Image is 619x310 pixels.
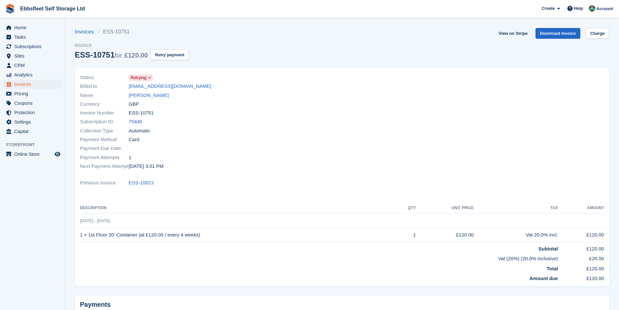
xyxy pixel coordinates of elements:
[129,179,154,187] a: ESS-10623
[80,118,129,126] span: Subscription ID
[3,117,61,127] a: menu
[80,127,129,135] span: Collection Type
[129,154,131,161] span: 1
[129,136,139,143] span: Card
[558,228,604,242] td: £120.00
[558,242,604,252] td: £120.00
[3,51,61,61] a: menu
[75,42,189,49] span: Invoice
[6,142,65,148] span: Storefront
[547,266,558,271] strong: Total
[538,246,558,251] strong: Subtotal
[80,252,558,263] td: Vat (20%) (20.0% inclusive)
[80,218,110,223] span: [DATE] - [DATE]
[129,127,150,135] span: Automatic
[3,23,61,32] a: menu
[3,61,61,70] a: menu
[129,118,142,126] a: 75446
[18,3,87,14] a: Ebbsfleet Self Storage Ltd
[3,150,61,159] a: menu
[129,109,154,117] span: ESS-10751
[474,203,558,213] th: Tax
[150,49,189,60] button: Retry payment
[586,28,609,39] a: Charge
[14,61,53,70] span: CRM
[131,75,147,81] span: Retrying
[75,28,189,36] nav: breadcrumbs
[80,83,129,90] span: Billed to
[80,203,395,213] th: Description
[3,99,61,108] a: menu
[3,108,61,117] a: menu
[14,150,53,159] span: Online Store
[14,108,53,117] span: Protection
[558,263,604,273] td: £120.00
[596,6,613,12] span: Account
[129,74,153,81] a: Retrying
[5,4,15,14] img: stora-icon-8386f47178a22dfd0bd8f6a31ec36ba5ce8667c1dd55bd0f319d3a0aa187defe.svg
[80,109,129,117] span: Invoice Number
[3,80,61,89] a: menu
[129,83,211,90] a: [EMAIL_ADDRESS][DOMAIN_NAME]
[3,33,61,42] a: menu
[80,136,129,143] span: Payment Method
[395,228,416,242] td: 1
[80,228,395,242] td: 1 × 1st Floor 20' Container (at £120.00 / every 4 weeks)
[54,150,61,158] a: Preview store
[14,89,53,98] span: Pricing
[558,203,604,213] th: Amount
[542,5,555,12] span: Create
[14,127,53,136] span: Capital
[80,154,129,161] span: Payment Attempts
[416,228,474,242] td: £120.00
[3,89,61,98] a: menu
[80,74,129,81] span: Status
[3,70,61,79] a: menu
[129,101,139,108] span: GBP
[129,163,163,170] time: 2025-08-13 14:01:55 UTC
[14,23,53,32] span: Home
[14,33,53,42] span: Tasks
[574,5,583,12] span: Help
[14,99,53,108] span: Coupons
[529,276,558,281] strong: Amount due
[80,179,129,187] span: Previous Invoice
[416,203,474,213] th: Unit Price
[3,42,61,51] a: menu
[129,92,169,99] a: [PERSON_NAME]
[80,101,129,108] span: Currency
[558,252,604,263] td: £20.00
[558,272,604,282] td: £120.00
[80,145,129,152] span: Payment Due Date
[75,28,98,36] a: Invoices
[496,28,530,39] a: View on Stripe
[124,52,148,59] span: £120.00
[80,301,604,309] h2: Payments
[14,42,53,51] span: Subscriptions
[474,231,558,239] div: Vat 20.0% incl.
[14,51,53,61] span: Sites
[115,52,122,59] span: for
[535,28,581,39] a: Download Invoice
[14,70,53,79] span: Analytics
[75,50,148,59] div: ESS-10751
[80,163,129,170] span: Next Payment Attempt
[80,92,129,99] span: Name
[14,80,53,89] span: Invoices
[395,203,416,213] th: QTY
[3,127,61,136] a: menu
[589,5,595,12] img: George Spring
[14,117,53,127] span: Settings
